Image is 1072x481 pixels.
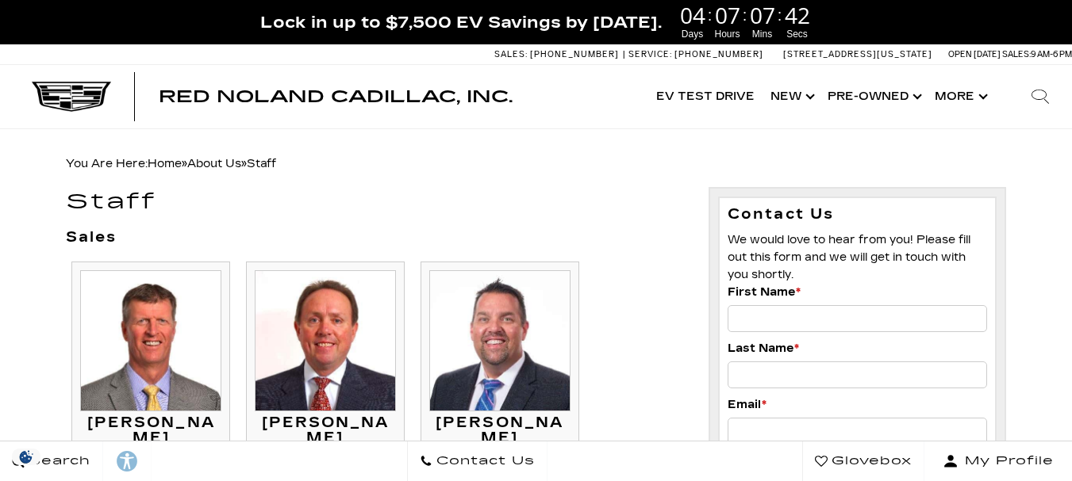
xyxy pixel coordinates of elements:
a: About Us [187,157,241,170]
span: Sales: [494,49,528,59]
img: Cadillac Dark Logo with Cadillac White Text [32,82,111,112]
a: Sales: [PHONE_NUMBER] [494,50,623,59]
span: Sales: [1002,49,1031,59]
a: Red Noland Cadillac, Inc. [159,89,513,105]
span: [PHONE_NUMBER] [674,49,763,59]
img: Leif Clinard [429,270,571,411]
span: 07 [713,4,743,26]
span: [PHONE_NUMBER] [530,49,619,59]
h1: Staff [66,191,686,214]
span: Search [25,450,90,472]
span: Red Noland Cadillac, Inc. [159,87,513,106]
a: Close [1045,8,1064,27]
h3: Contact Us [728,206,987,223]
span: Hours [713,27,743,41]
span: » [187,157,276,170]
span: We would love to hear from you! Please fill out this form and we will get in touch with you shortly. [728,233,970,281]
label: Email [728,396,767,414]
span: Contact Us [432,450,535,472]
button: More [927,65,993,128]
span: Days [678,27,708,41]
img: Thom Buckley [255,270,396,411]
h3: [PERSON_NAME] [429,415,571,447]
div: Breadcrumbs [66,153,1007,175]
span: Lock in up to $7,500 EV Savings by [DATE]. [260,12,662,32]
img: Mike Jorgensen [80,270,221,411]
label: Last Name [728,340,799,357]
span: 04 [678,4,708,26]
a: Glovebox [802,441,924,481]
label: First Name [728,284,801,301]
img: Opt-Out Icon [8,449,44,465]
span: Glovebox [828,450,912,472]
a: New [763,65,820,128]
span: : [708,3,713,27]
section: Click to Open Cookie Consent Modal [8,449,44,465]
h3: Sales [66,230,686,246]
span: : [778,3,782,27]
span: You Are Here: [66,157,276,170]
h3: [PERSON_NAME] [255,415,396,447]
a: Home [148,157,182,170]
a: EV Test Drive [648,65,763,128]
h3: [PERSON_NAME] [80,415,221,447]
span: 07 [747,4,778,26]
span: 42 [782,4,813,26]
a: Contact Us [407,441,548,481]
span: : [743,3,747,27]
span: Mins [747,27,778,41]
span: » [148,157,276,170]
span: Secs [782,27,813,41]
a: Pre-Owned [820,65,927,128]
span: My Profile [959,450,1054,472]
span: Service: [628,49,672,59]
span: Open [DATE] [948,49,1001,59]
a: [STREET_ADDRESS][US_STATE] [783,49,932,59]
span: Staff [247,157,276,170]
button: Open user profile menu [924,441,1072,481]
a: Service: [PHONE_NUMBER] [623,50,767,59]
span: 9 AM-6 PM [1031,49,1072,59]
